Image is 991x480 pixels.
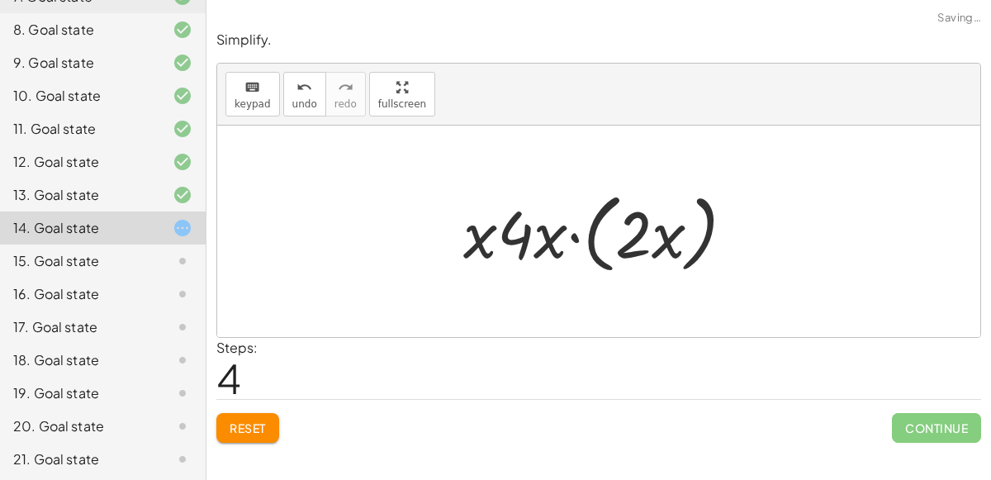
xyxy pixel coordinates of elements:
[13,119,146,139] div: 11. Goal state
[292,98,317,110] span: undo
[13,251,146,271] div: 15. Goal state
[13,53,146,73] div: 9. Goal state
[296,78,312,97] i: undo
[216,353,241,403] span: 4
[13,383,146,403] div: 19. Goal state
[173,20,192,40] i: Task finished and correct.
[173,449,192,469] i: Task not started.
[173,251,192,271] i: Task not started.
[937,10,981,26] span: Saving…
[216,413,279,443] button: Reset
[338,78,353,97] i: redo
[173,284,192,304] i: Task not started.
[325,72,366,116] button: redoredo
[13,416,146,436] div: 20. Goal state
[173,185,192,205] i: Task finished and correct.
[244,78,260,97] i: keyboard
[173,317,192,337] i: Task not started.
[173,86,192,106] i: Task finished and correct.
[13,152,146,172] div: 12. Goal state
[216,339,258,356] label: Steps:
[225,72,280,116] button: keyboardkeypad
[173,350,192,370] i: Task not started.
[173,218,192,238] i: Task started.
[173,416,192,436] i: Task not started.
[378,98,426,110] span: fullscreen
[230,421,266,435] span: Reset
[13,317,146,337] div: 17. Goal state
[173,119,192,139] i: Task finished and correct.
[235,98,271,110] span: keypad
[173,383,192,403] i: Task not started.
[13,86,146,106] div: 10. Goal state
[13,185,146,205] div: 13. Goal state
[216,31,981,50] p: Simplify.
[369,72,435,116] button: fullscreen
[173,53,192,73] i: Task finished and correct.
[173,152,192,172] i: Task finished and correct.
[13,20,146,40] div: 8. Goal state
[13,350,146,370] div: 18. Goal state
[13,218,146,238] div: 14. Goal state
[13,284,146,304] div: 16. Goal state
[334,98,357,110] span: redo
[13,449,146,469] div: 21. Goal state
[283,72,326,116] button: undoundo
